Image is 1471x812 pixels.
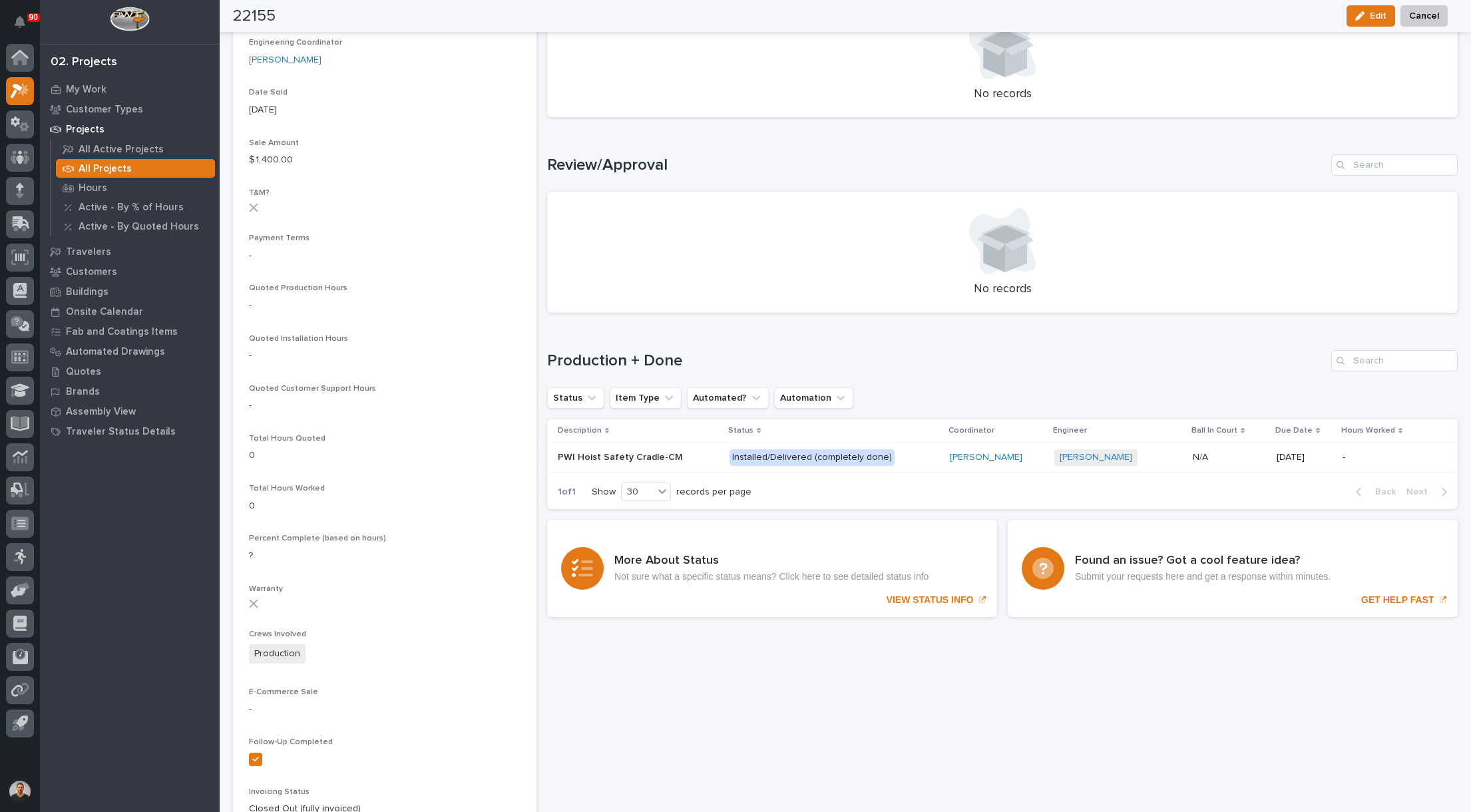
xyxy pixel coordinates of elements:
a: Active - By % of Hours [51,198,220,216]
p: Active - By Quoted Hours [79,221,199,233]
a: Brands [40,381,220,401]
a: Traveler Status Details [40,421,220,441]
p: VIEW STATUS INFO [887,594,974,606]
h2: 22155 [233,7,276,26]
button: Edit [1347,5,1395,27]
a: [PERSON_NAME] [1060,452,1132,463]
a: Onsite Calendar [40,302,220,321]
a: Hours [51,178,220,197]
span: Total Hours Worked [249,485,325,493]
a: Customer Types [40,99,220,119]
span: Engineering Coordinator [249,39,342,47]
p: ? [249,549,521,563]
span: E-Commerce Sale [249,688,318,696]
button: Cancel [1400,5,1448,27]
p: - [1343,449,1348,463]
h1: Production + Done [547,351,1326,371]
p: Show [592,487,616,498]
p: 90 [29,13,38,22]
input: Search [1331,350,1458,371]
a: VIEW STATUS INFO [547,520,997,617]
span: Follow-Up Completed [249,738,333,746]
a: [PERSON_NAME] [950,452,1022,463]
p: Travelers [66,246,111,258]
p: All Active Projects [79,144,164,156]
p: Quotes [66,366,101,378]
span: Sale Amount [249,139,299,147]
button: Automation [774,387,853,409]
p: Buildings [66,286,108,298]
button: Next [1401,486,1458,498]
p: Submit your requests here and get a response within minutes. [1075,571,1331,582]
a: [PERSON_NAME] [249,53,321,67]
span: Edit [1370,10,1386,22]
a: All Projects [51,159,220,178]
button: Notifications [6,8,34,36]
span: Crews Involved [249,630,306,638]
input: Search [1331,154,1458,176]
span: Total Hours Quoted [249,435,325,443]
h1: Review/Approval [547,156,1326,175]
p: Coordinator [948,423,994,438]
span: Quoted Production Hours [249,284,347,292]
p: 1 of 1 [547,476,586,508]
button: Item Type [610,387,682,409]
p: 0 [249,499,521,513]
p: records per page [676,487,751,498]
p: Brands [66,386,100,398]
a: Travelers [40,242,220,262]
tr: PWI Hoist Safety Cradle-CMPWI Hoist Safety Cradle-CM Installed/Delivered (completely done)[PERSON... [547,443,1458,473]
button: Back [1345,486,1401,498]
p: Fab and Coatings Items [66,326,178,338]
p: - [249,703,521,717]
p: Description [558,423,602,438]
a: My Work [40,79,220,99]
h3: More About Status [614,554,929,568]
div: Installed/Delivered (completely done) [730,449,895,466]
p: Not sure what a specific status means? Click here to see detailed status info [614,571,929,582]
p: Active - By % of Hours [79,202,184,214]
span: Back [1367,486,1396,498]
a: Automated Drawings [40,341,220,361]
span: Quoted Customer Support Hours [249,385,376,393]
p: PWI Hoist Safety Cradle-CM [558,449,686,463]
a: All Active Projects [51,140,220,158]
p: Hours [79,182,107,194]
span: Next [1406,486,1436,498]
p: My Work [66,84,106,96]
button: Automated? [687,387,769,409]
a: Assembly View [40,401,220,421]
p: Onsite Calendar [66,306,143,318]
p: - [249,299,521,313]
p: Customers [66,266,117,278]
a: Projects [40,119,220,139]
span: Percent Complete (based on hours) [249,534,386,542]
p: $ 1,400.00 [249,153,521,167]
p: - [249,399,521,413]
p: [DATE] [249,103,521,117]
span: T&M? [249,189,270,197]
p: - [249,249,521,263]
p: Due Date [1275,423,1313,438]
p: All Projects [79,163,132,175]
div: 30 [622,485,654,499]
p: Status [728,423,753,438]
div: 02. Projects [51,55,117,70]
p: Projects [66,124,105,136]
span: Production [249,644,306,664]
p: - [249,349,521,363]
p: Automated Drawings [66,346,165,358]
a: Customers [40,262,220,282]
p: Engineer [1053,423,1087,438]
p: No records [563,87,1442,102]
span: Quoted Installation Hours [249,335,348,343]
a: GET HELP FAST [1008,520,1458,617]
p: Assembly View [66,406,136,418]
p: Traveler Status Details [66,426,176,438]
p: No records [563,282,1442,297]
p: [DATE] [1277,452,1332,463]
a: Buildings [40,282,220,302]
p: Ball In Court [1191,423,1237,438]
a: Quotes [40,361,220,381]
